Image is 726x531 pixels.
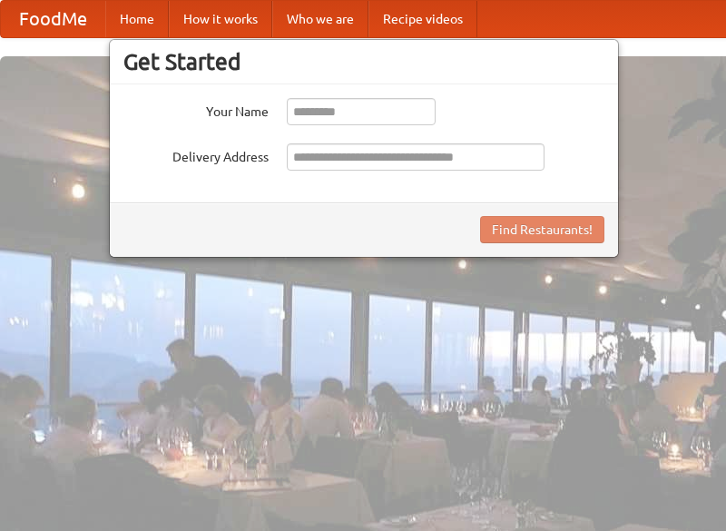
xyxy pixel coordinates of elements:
a: Recipe videos [368,1,477,37]
button: Find Restaurants! [480,216,604,243]
a: How it works [169,1,272,37]
a: Home [105,1,169,37]
label: Delivery Address [123,143,269,166]
a: Who we are [272,1,368,37]
h3: Get Started [123,48,604,75]
label: Your Name [123,98,269,121]
a: FoodMe [1,1,105,37]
